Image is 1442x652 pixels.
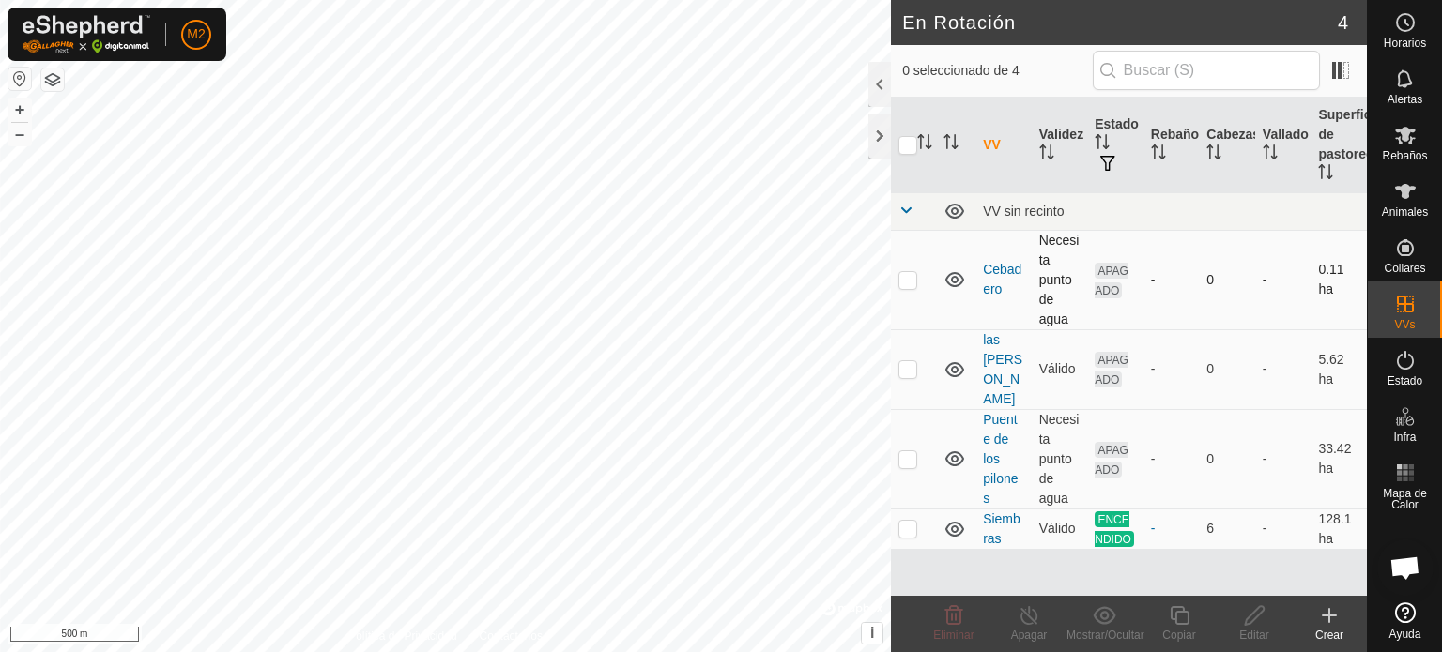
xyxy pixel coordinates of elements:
span: ENCENDIDO [1095,511,1134,547]
th: Superficie de pastoreo [1311,98,1367,193]
td: 0 [1199,409,1255,508]
button: i [862,623,882,644]
span: 4 [1338,8,1348,37]
button: + [8,99,31,121]
div: VV sin recinto [983,204,1359,219]
td: 6 [1199,508,1255,549]
input: Buscar (S) [1093,51,1320,90]
span: Ayuda [1389,629,1421,640]
button: Restablecer Mapa [8,68,31,90]
p-sorticon: Activar para ordenar [943,137,959,152]
td: 5.62 ha [1311,329,1367,409]
div: Crear [1292,627,1367,644]
span: Estado [1388,375,1422,387]
p-sorticon: Activar para ordenar [1263,147,1278,162]
a: Siembras [983,511,1020,546]
th: VV [975,98,1032,193]
div: Apagar [991,627,1066,644]
div: Chat abierto [1377,539,1434,596]
p-sorticon: Activar para ordenar [1318,167,1333,182]
h2: En Rotación [902,11,1338,34]
td: 0 [1199,329,1255,409]
span: APAGADO [1095,442,1128,478]
td: - [1255,409,1312,508]
div: - [1151,519,1192,538]
span: Horarios [1384,38,1426,49]
th: Cabezas [1199,98,1255,193]
a: las [PERSON_NAME] [983,332,1022,406]
a: Ayuda [1368,595,1442,647]
td: - [1255,230,1312,329]
span: Infra [1393,432,1416,443]
td: 0 [1199,230,1255,329]
div: Editar [1217,627,1292,644]
a: Contáctenos [480,628,543,644]
td: - [1255,508,1312,549]
td: Válido [1032,329,1088,409]
p-sorticon: Activar para ordenar [1095,137,1110,152]
img: Logo Gallagher [23,15,150,53]
a: Cebadero [983,262,1021,296]
span: Eliminar [933,629,974,642]
a: Política de Privacidad [348,628,456,644]
div: - [1151,449,1192,469]
div: - [1151,270,1192,290]
a: Puente de los pilones [983,412,1018,506]
th: Validez [1032,98,1088,193]
p-sorticon: Activar para ordenar [1039,147,1054,162]
span: Mapa de Calor [1373,488,1437,510]
td: 128.1 ha [1311,508,1367,549]
span: Alertas [1388,94,1422,105]
p-sorticon: Activar para ordenar [1151,147,1166,162]
button: – [8,123,31,145]
td: 0.11 ha [1311,230,1367,329]
span: Rebaños [1382,150,1427,161]
span: 0 seleccionado de 4 [902,61,1092,81]
p-sorticon: Activar para ordenar [1206,147,1221,162]
div: Mostrar/Ocultar [1066,627,1142,644]
span: APAGADO [1095,263,1128,298]
div: Copiar [1142,627,1217,644]
td: Válido [1032,508,1088,549]
td: Necesita punto de agua [1032,230,1088,329]
th: Vallado [1255,98,1312,193]
td: Necesita punto de agua [1032,409,1088,508]
span: Animales [1382,206,1428,218]
td: - [1255,329,1312,409]
td: 33.42 ha [1311,409,1367,508]
div: - [1151,359,1192,379]
span: i [870,625,874,641]
span: Collares [1384,263,1425,274]
p-sorticon: Activar para ordenar [917,137,932,152]
button: Capas del Mapa [41,68,64,91]
span: VVs [1394,319,1415,330]
span: M2 [187,24,205,44]
th: Rebaño [1143,98,1200,193]
th: Estado [1087,98,1143,193]
span: APAGADO [1095,352,1128,387]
